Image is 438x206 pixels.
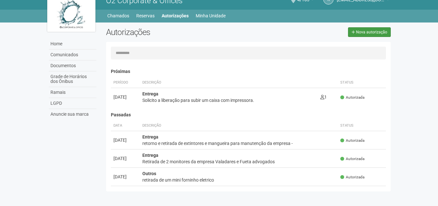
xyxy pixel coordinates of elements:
div: [DATE] [113,174,137,180]
th: Período [111,77,140,88]
strong: Entrega [142,91,158,96]
a: Grade de Horários dos Ônibus [49,71,96,87]
a: Autorizações [162,11,189,20]
a: Home [49,39,96,49]
a: Comunicados [49,49,96,60]
span: Autorizada [340,138,364,143]
div: [DATE] [113,155,137,162]
div: retorno e retirada de extintores e mangueira para manutenção da empresa - [142,140,335,147]
div: Retirada de 2 monitores da empresa Valadares e Fueta advogados [142,158,335,165]
div: [DATE] [113,94,137,100]
h2: Autorizações [106,27,244,37]
a: Nova autorização [348,27,391,37]
a: Minha Unidade [196,11,226,20]
th: Descrição [140,121,338,131]
strong: Outros [142,171,156,176]
a: Anuncie sua marca [49,109,96,120]
th: Status [338,121,386,131]
span: 1 [320,94,327,100]
div: retirada de um mini forninho eletrico [142,177,335,183]
a: Chamados [107,11,129,20]
th: Status [338,77,386,88]
strong: Entrega [142,153,158,158]
span: Autorizada [340,95,364,100]
strong: Entrega [142,134,158,139]
h4: Próximas [111,69,386,74]
div: Solicito a liberação para subir um caixa com impressora. [142,97,315,103]
a: LGPD [49,98,96,109]
a: Reservas [136,11,155,20]
span: Autorizada [340,175,364,180]
h4: Passadas [111,112,386,117]
a: Ramais [49,87,96,98]
a: Documentos [49,60,96,71]
div: [DATE] [113,137,137,143]
th: Descrição [140,77,318,88]
span: Autorizada [340,156,364,162]
th: Data [111,121,140,131]
span: Nova autorização [356,30,387,34]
